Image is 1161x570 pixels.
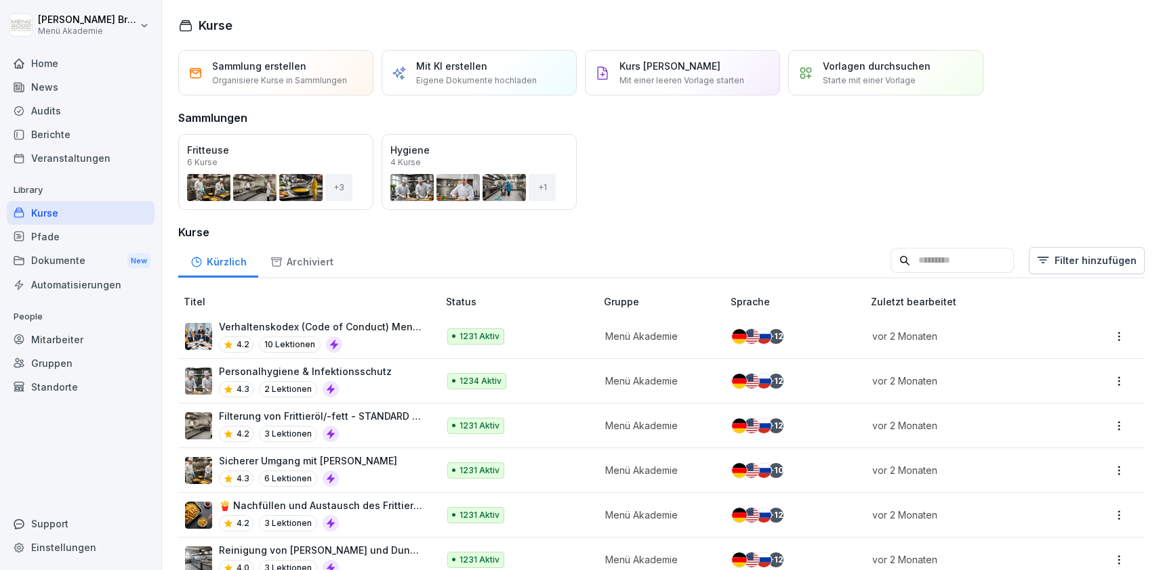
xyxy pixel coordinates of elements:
[259,426,317,442] p: 3 Lektionen
[7,351,155,375] a: Gruppen
[460,420,500,432] p: 1231 Aktiv
[732,552,747,567] img: de.svg
[7,225,155,248] a: Pfade
[7,273,155,297] a: Automatisierungen
[769,418,783,433] div: + 12
[219,409,424,423] p: Filterung von Frittieröl/-fett - STANDARD ohne Vito
[7,179,155,201] p: Library
[7,99,155,123] a: Audits
[605,329,710,343] p: Menü Akademie
[178,224,1145,240] h3: Kurse
[872,418,1058,433] p: vor 2 Monaten
[756,418,771,433] img: ru.svg
[7,512,155,535] div: Support
[769,463,783,478] div: + 10
[732,418,747,433] img: de.svg
[605,463,710,477] p: Menü Akademie
[185,502,212,529] img: cuv45xaybhkpnu38aw8lcrqq.png
[871,294,1074,309] p: Zuletzt bearbeitet
[769,329,783,344] div: + 12
[178,134,373,210] a: Fritteuse6 Kurse+3
[619,59,720,73] p: Kurs [PERSON_NAME]
[7,201,155,225] a: Kurse
[744,508,759,523] img: us.svg
[7,328,155,351] a: Mitarbeiter
[769,374,783,389] div: + 12
[185,412,212,439] img: lnrteyew03wyeg2dvomajll7.png
[605,508,710,522] p: Menü Akademie
[460,509,500,521] p: 1231 Aktiv
[1029,247,1145,274] button: Filter hinzufügen
[237,383,249,395] p: 4.3
[756,374,771,389] img: ru.svg
[604,294,726,309] p: Gruppe
[756,552,771,567] img: ru.svg
[390,143,568,157] p: Hygiene
[219,498,424,512] p: 🍟 Nachfüllen und Austausch des Frittieröl/-fettes
[7,146,155,170] a: Veranstaltungen
[769,508,783,523] div: + 12
[872,374,1058,388] p: vor 2 Monaten
[460,464,500,477] p: 1231 Aktiv
[187,143,365,157] p: Fritteuse
[460,554,500,566] p: 1231 Aktiv
[237,428,249,440] p: 4.2
[219,364,392,378] p: Personalhygiene & Infektionsschutz
[382,134,577,210] a: Hygiene4 Kurse+1
[460,375,502,387] p: 1234 Aktiv
[7,123,155,146] a: Berichte
[390,158,421,167] p: 4 Kurse
[187,158,218,167] p: 6 Kurse
[744,329,759,344] img: us.svg
[219,320,424,334] p: Verhaltenskodex (Code of Conduct) Menü 2000
[529,174,556,201] div: + 1
[605,374,710,388] p: Menü Akademie
[732,463,747,478] img: de.svg
[7,535,155,559] div: Einstellungen
[872,463,1058,477] p: vor 2 Monaten
[38,14,137,26] p: [PERSON_NAME] Bruns
[212,74,347,87] p: Organisiere Kurse in Sammlungen
[732,329,747,344] img: de.svg
[7,375,155,399] a: Standorte
[872,508,1058,522] p: vor 2 Monaten
[212,59,306,73] p: Sammlung erstellen
[744,374,759,389] img: us.svg
[199,16,232,35] h1: Kurse
[258,243,345,278] a: Archiviert
[7,75,155,99] div: News
[178,243,258,278] div: Kürzlich
[446,294,598,309] p: Status
[127,253,150,269] div: New
[756,329,771,344] img: ru.svg
[259,515,317,531] p: 3 Lektionen
[219,454,397,468] p: Sicherer Umgang mit [PERSON_NAME]
[185,368,212,395] img: tq1iwfpjw7gb8q143pboqzza.png
[259,381,317,397] p: 2 Lektionen
[605,418,710,433] p: Menü Akademie
[823,59,931,73] p: Vorlagen durchsuchen
[7,306,155,328] p: People
[731,294,865,309] p: Sprache
[872,552,1058,567] p: vor 2 Monaten
[7,248,155,273] div: Dokumente
[7,51,155,75] a: Home
[185,323,212,350] img: hh3kvobgi93e94d22i1c6810.png
[38,26,137,36] p: Menü Akademie
[219,543,424,557] p: Reinigung von [PERSON_NAME] und Dunstabzugshauben
[872,329,1058,343] p: vor 2 Monaten
[756,508,771,523] img: ru.svg
[7,248,155,273] a: DokumenteNew
[732,508,747,523] img: de.svg
[259,470,317,487] p: 6 Lektionen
